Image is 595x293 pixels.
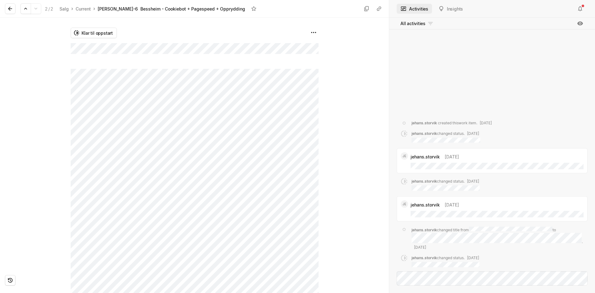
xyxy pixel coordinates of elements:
button: All activities [397,19,437,29]
span: jehans.storvik [412,179,437,184]
span: [DATE] [467,179,479,184]
a: Current [74,5,92,13]
div: changed status . [412,131,480,143]
span: [DATE] [414,245,426,250]
span: jehans.storvik [412,131,437,136]
div: changed status . [412,255,479,267]
span: jehans.storvik [412,228,437,232]
span: [DATE] [467,255,479,260]
a: Salg [58,5,70,13]
span: jehans.storvik [411,153,440,160]
span: [DATE] [480,121,492,125]
span: [DATE] [445,153,459,160]
span: / [48,6,50,11]
span: All activities [400,20,425,27]
span: jehans.storvik [411,202,440,208]
span: JE [403,152,406,160]
button: Insights [434,4,467,14]
div: changed title from to . [412,227,584,250]
div: › [93,6,95,12]
span: jehans.storvik [412,255,437,260]
span: JE [403,200,406,208]
div: created this work item . [412,120,492,126]
span: jehans.storvik [412,121,437,125]
div: 2 2 [45,6,53,12]
div: Salg [59,6,69,12]
button: Klar til oppstart [71,28,117,38]
button: Activities [397,4,432,14]
div: [PERSON_NAME]-6 [98,6,138,12]
span: [DATE] [467,131,479,136]
div: changed status . [412,179,480,191]
span: [DATE] [445,202,459,208]
div: Bessheim - Cookiebot + Pagespeed + Opprydding [140,6,245,12]
div: › [71,6,73,12]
